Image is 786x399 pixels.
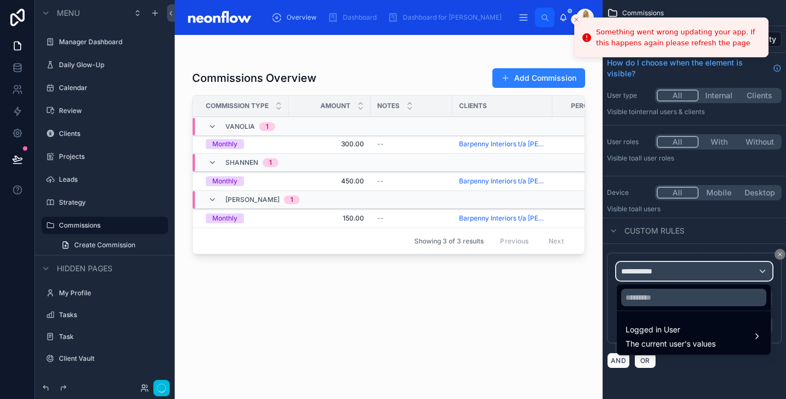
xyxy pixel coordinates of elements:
h1: Commissions Overview [192,70,317,86]
span: -- [377,177,384,186]
span: Vanolia [225,122,255,131]
span: The current user's values [626,338,716,349]
div: 1 [290,195,293,204]
div: Something went wrong updating your app. If this happens again please refresh the page [596,27,759,48]
span: Clients [459,102,487,110]
span: Amount [320,102,350,110]
img: App logo [183,9,255,26]
a: -- [377,140,446,148]
a: 450.00 [295,177,364,186]
a: Barpenny Interiors t/a [PERSON_NAME] Designs [459,177,546,186]
a: Barpenny Interiors t/a [PERSON_NAME] Designs [459,140,546,148]
div: Monthly [212,139,237,149]
span: Percentage [571,102,614,110]
span: Dashboard [343,13,377,22]
span: [PERSON_NAME] [225,195,279,204]
span: Overview [287,13,317,22]
div: Monthly [212,176,237,186]
div: 1 [266,122,269,131]
span: Commission Type [206,102,269,110]
button: Close toast [571,14,582,25]
a: Barpenny Interiors t/a [PERSON_NAME] Designs [459,214,546,223]
a: Dashboard [324,8,384,27]
div: scrollable content [264,5,535,29]
a: Dashboard for [PERSON_NAME] [384,8,509,27]
a: -- [377,214,446,223]
div: Monthly [212,213,237,223]
span: Showing 3 of 3 results [414,237,484,246]
a: 150.00 [295,214,364,223]
a: 300.00 [295,140,364,148]
a: -- [377,177,446,186]
span: Notes [377,102,400,110]
a: Monthly [206,176,282,186]
a: 20.0% [559,140,628,148]
a: Monthly [206,213,282,223]
span: Dashboard for [PERSON_NAME] [403,13,502,22]
span: -- [377,140,384,148]
span: Shannen [225,158,258,167]
span: Logged in User [626,323,716,336]
a: 10.0% [559,214,628,223]
a: Overview [268,8,324,27]
div: 1 [269,158,272,167]
a: 30.0% [559,177,628,186]
a: Monthly [206,139,282,149]
button: Add Commission [492,68,585,88]
span: -- [377,214,384,223]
